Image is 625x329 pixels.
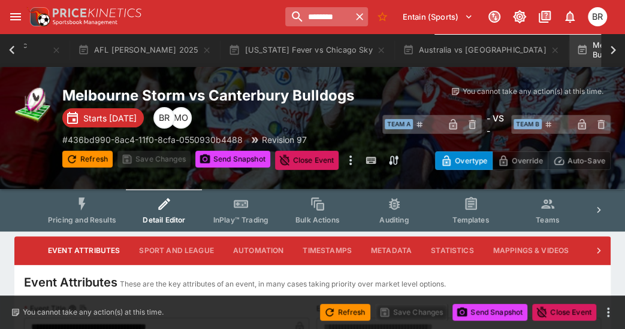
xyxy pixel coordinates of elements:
button: Toggle light/dark mode [509,6,530,28]
button: Overtype [435,151,493,170]
button: Override [492,151,548,170]
button: [US_STATE] Fever vs Chicago Sky [221,33,392,67]
button: Close Event [532,304,596,321]
div: Mark O'Loughlan [170,107,192,129]
span: InPlay™ Trading [213,215,268,224]
button: Auto-Save [548,151,611,170]
button: more [601,305,615,319]
button: Refresh [62,151,113,167]
p: Override [512,154,542,167]
button: Australia vs [GEOGRAPHIC_DATA] [395,33,567,67]
button: Close Event [275,151,339,170]
span: Teams [536,215,560,224]
button: Statistics [421,236,484,265]
span: Team B [514,119,542,129]
img: PriceKinetics Logo [26,5,50,29]
p: Revision 97 [262,133,307,146]
p: Starts [DATE] [83,112,137,124]
img: rugby_league.png [14,86,53,124]
button: Documentation [534,6,555,28]
span: Templates [452,215,489,224]
button: Send Snapshot [195,151,270,167]
button: Send Snapshot [452,304,527,321]
img: PriceKinetics [53,8,141,17]
button: No Bookmarks [373,7,392,26]
span: Team A [385,119,413,129]
p: You cannot take any action(s) at this time. [463,86,603,97]
button: Refresh [320,304,370,321]
button: Timestamps [293,236,361,265]
div: Ben Raymond [588,7,607,26]
span: Pricing and Results [48,215,116,224]
button: Metadata [361,236,421,265]
span: Auditing [379,215,409,224]
h4: Event Attributes [24,275,117,290]
button: AFL [PERSON_NAME] 2025 [71,33,219,67]
div: Ben Raymond [153,107,175,129]
div: Event type filters [38,189,587,231]
h6: - VS - [487,112,506,137]
button: more [343,151,358,170]
span: Detail Editor [143,215,185,224]
div: Start From [435,151,611,170]
p: Auto-Save [567,154,605,167]
button: Select Tenant [395,7,480,26]
p: Copy To Clipboard [62,133,243,146]
button: Connected to PK [484,6,505,28]
button: Notifications [559,6,581,28]
button: Event Attributes [38,236,129,265]
p: These are the key attributes of an event, in many cases taking priority over market level options. [120,278,446,290]
h2: Copy To Clipboard [62,86,382,105]
input: search [285,7,351,26]
button: Mappings & Videos [484,236,579,265]
button: Ben Raymond [584,4,611,30]
button: Sport and League [129,236,223,265]
img: Sportsbook Management [53,20,117,25]
button: open drawer [5,6,26,28]
p: You cannot take any action(s) at this time. [23,307,164,318]
p: Overtype [455,154,487,167]
span: Bulk Actions [295,215,340,224]
button: Automation [224,236,294,265]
